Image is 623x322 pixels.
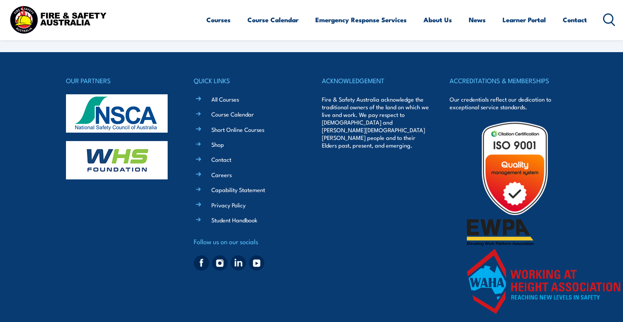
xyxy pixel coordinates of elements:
a: Privacy Policy [211,201,246,209]
img: Untitled design (19) [467,120,563,216]
img: WAHA Working at height association – view FSAs working at height courses [467,249,620,314]
h4: Follow us on our socials [194,236,301,247]
a: Short Online Courses [211,125,264,133]
a: Student Handbook [211,216,257,224]
a: Contact [563,10,587,30]
h4: OUR PARTNERS [66,75,173,86]
a: Capability Statement [211,186,265,194]
p: Fire & Safety Australia acknowledge the traditional owners of the land on which we live and work.... [322,95,429,149]
img: nsca-logo-footer [66,94,168,133]
a: All Courses [211,95,239,103]
a: About Us [424,10,452,30]
p: Our credentials reflect our dedication to exceptional service standards. [450,95,557,111]
a: Careers [211,171,232,179]
a: Shop [211,140,224,148]
a: Emergency Response Services [315,10,407,30]
h4: ACKNOWLEDGEMENT [322,75,429,86]
img: whs-logo-footer [66,141,168,179]
a: Course Calendar [211,110,254,118]
h4: ACCREDITATIONS & MEMBERSHIPS [450,75,557,86]
img: ewpa-logo [467,219,534,246]
a: Course Calendar [247,10,298,30]
a: Contact [211,155,231,163]
h4: QUICK LINKS [194,75,301,86]
a: Learner Portal [503,10,546,30]
a: Courses [206,10,231,30]
a: News [469,10,486,30]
